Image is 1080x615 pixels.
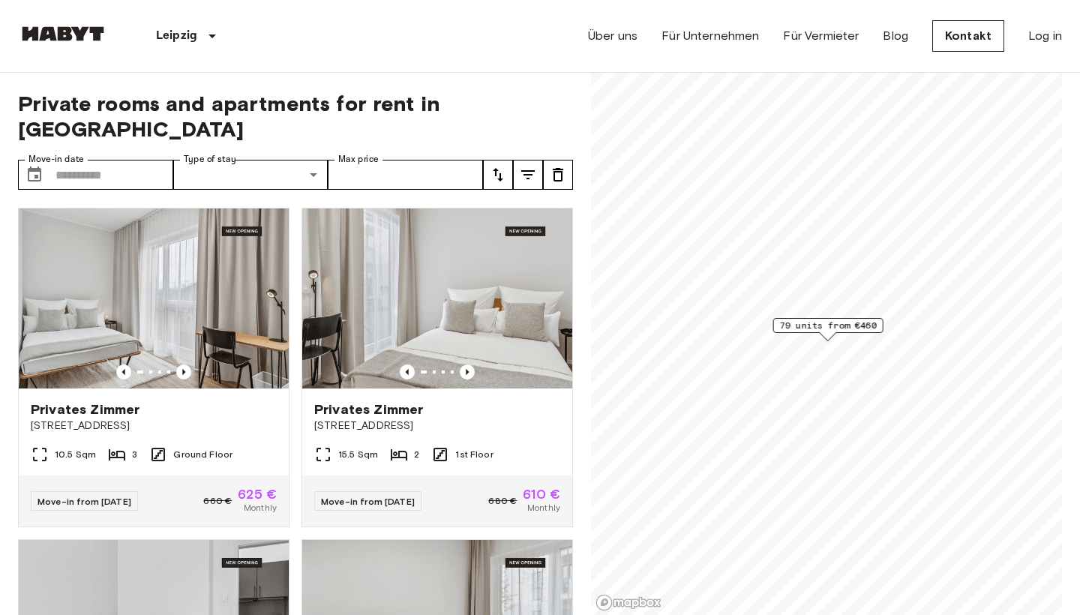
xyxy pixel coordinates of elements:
[18,91,573,142] span: Private rooms and apartments for rent in [GEOGRAPHIC_DATA]
[523,487,560,501] span: 610 €
[488,494,517,508] span: 680 €
[132,448,137,461] span: 3
[31,400,139,418] span: Privates Zimmer
[883,27,908,45] a: Blog
[173,448,232,461] span: Ground Floor
[302,208,572,388] img: Marketing picture of unit DE-13-001-111-002
[414,448,419,461] span: 2
[321,496,415,507] span: Move-in from [DATE]
[595,594,661,611] a: Mapbox logo
[314,418,560,433] span: [STREET_ADDRESS]
[31,418,277,433] span: [STREET_ADDRESS]
[19,208,289,388] img: Marketing picture of unit DE-13-001-002-001
[400,364,415,379] button: Previous image
[116,364,131,379] button: Previous image
[460,364,475,379] button: Previous image
[783,27,859,45] a: Für Vermieter
[513,160,543,190] button: tune
[1028,27,1062,45] a: Log in
[338,448,378,461] span: 15.5 Sqm
[244,501,277,514] span: Monthly
[184,153,236,166] label: Type of stay
[773,318,883,341] div: Map marker
[156,27,197,45] p: Leipzig
[661,27,759,45] a: Für Unternehmen
[55,448,96,461] span: 10.5 Sqm
[19,160,49,190] button: Choose date
[176,364,191,379] button: Previous image
[483,160,513,190] button: tune
[37,496,131,507] span: Move-in from [DATE]
[588,27,637,45] a: Über uns
[314,400,423,418] span: Privates Zimmer
[527,501,560,514] span: Monthly
[338,153,379,166] label: Max price
[301,208,573,527] a: Marketing picture of unit DE-13-001-111-002Previous imagePrevious imagePrivates Zimmer[STREET_ADD...
[18,208,289,527] a: Marketing picture of unit DE-13-001-002-001Previous imagePrevious imagePrivates Zimmer[STREET_ADD...
[543,160,573,190] button: tune
[238,487,277,501] span: 625 €
[18,26,108,41] img: Habyt
[28,153,84,166] label: Move-in date
[455,448,493,461] span: 1st Floor
[932,20,1004,52] a: Kontakt
[780,319,877,332] span: 79 units from €460
[203,494,232,508] span: 660 €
